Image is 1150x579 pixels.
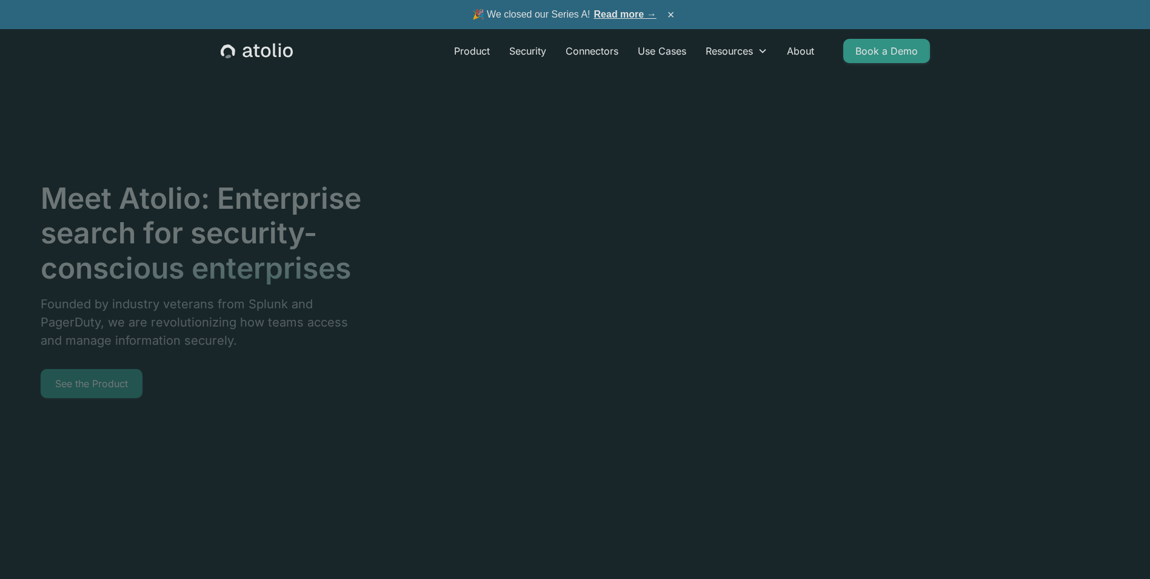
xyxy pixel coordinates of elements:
p: Founded by industry veterans from Splunk and PagerDuty, we are revolutionizing how teams access a... [41,295,363,350]
div: Resources [706,44,753,58]
div: Resources [696,39,777,63]
span: 🎉 We closed our Series A! [472,7,657,22]
a: Product [444,39,500,63]
a: About [777,39,824,63]
a: Connectors [556,39,628,63]
a: Use Cases [628,39,696,63]
a: Book a Demo [843,39,930,63]
a: home [221,43,293,59]
h1: Meet Atolio: Enterprise search for security-conscious enterprises [41,181,363,286]
a: Read more → [594,9,657,19]
a: See the Product [41,369,142,398]
button: × [664,8,678,21]
a: Security [500,39,556,63]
